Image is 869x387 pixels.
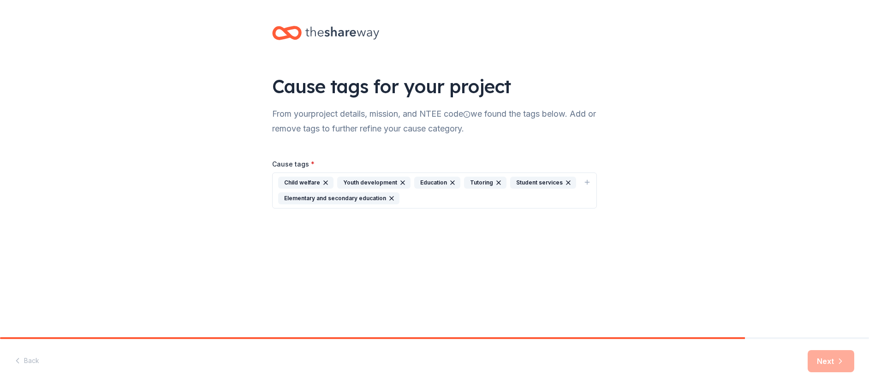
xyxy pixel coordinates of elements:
[272,107,597,136] div: From your project details, mission, and NTEE code we found the tags below. Add or remove tags to ...
[272,173,597,208] button: Child welfareYouth developmentEducationTutoringStudent servicesElementary and secondary education
[272,73,597,99] div: Cause tags for your project
[464,177,506,189] div: Tutoring
[278,192,399,204] div: Elementary and secondary education
[337,177,411,189] div: Youth development
[278,177,333,189] div: Child welfare
[510,177,576,189] div: Student services
[272,160,315,169] label: Cause tags
[414,177,460,189] div: Education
